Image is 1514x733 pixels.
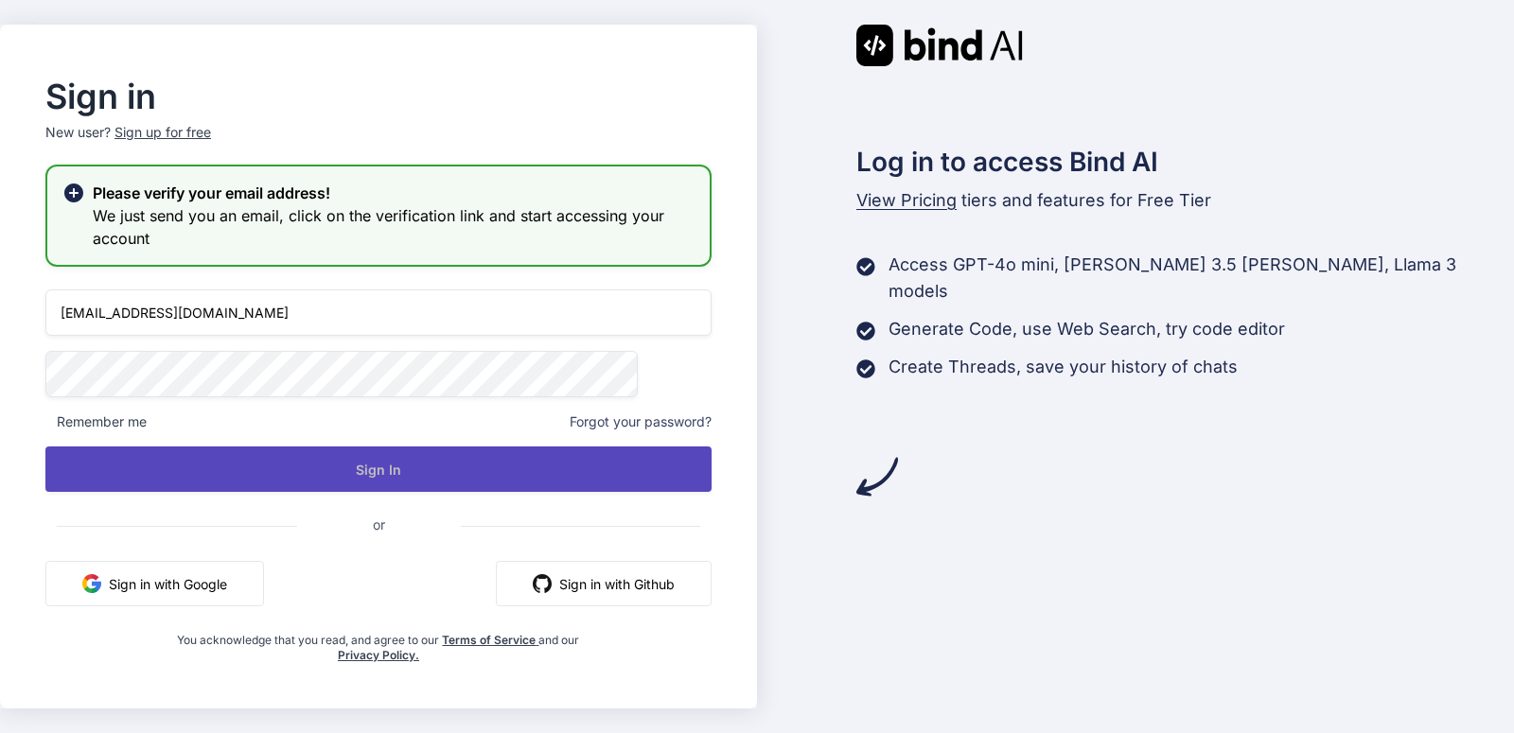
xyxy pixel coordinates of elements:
[856,187,1514,214] p: tiers and features for Free Tier
[889,252,1514,305] p: Access GPT-4o mini, [PERSON_NAME] 3.5 [PERSON_NAME], Llama 3 models
[114,123,211,142] div: Sign up for free
[496,561,712,606] button: Sign in with Github
[570,412,712,431] span: Forgot your password?
[45,81,712,112] h2: Sign in
[533,574,552,593] img: github
[82,574,101,593] img: google
[45,123,712,165] p: New user?
[856,142,1514,182] h2: Log in to access Bind AI
[338,648,419,662] a: Privacy Policy.
[45,446,712,492] button: Sign In
[93,204,695,250] h3: We just send you an email, click on the verification link and start accessing your account
[889,354,1238,380] p: Create Threads, save your history of chats
[856,190,957,210] span: View Pricing
[856,456,898,497] img: arrow
[45,412,147,431] span: Remember me
[442,633,538,647] a: Terms of Service
[45,561,264,606] button: Sign in with Google
[297,501,461,548] span: or
[856,25,1023,66] img: Bind AI logo
[156,621,600,663] div: You acknowledge that you read, and agree to our and our
[889,316,1285,342] p: Generate Code, use Web Search, try code editor
[93,182,695,204] h2: Please verify your email address!
[45,289,712,336] input: Login or Email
